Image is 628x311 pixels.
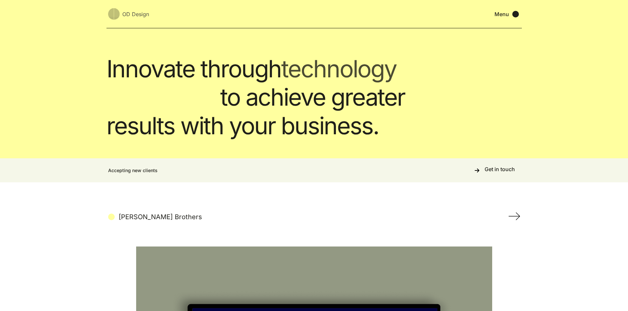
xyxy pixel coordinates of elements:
div: menu [494,11,520,17]
span: technology [281,54,396,83]
img: Slider Right Arrow [509,212,520,220]
h1: Innovate through to achieve greater results with your business. [106,55,436,140]
div: next slide [509,212,520,221]
div: OD Design [122,10,149,18]
div: Get in touch [485,166,515,173]
a: [PERSON_NAME] Brothers [108,214,202,220]
div: Accepting new clients [108,167,158,174]
div: [PERSON_NAME] Brothers [119,214,202,220]
a: OD Design [108,8,149,20]
div: Menu [494,11,509,17]
a: Get in touch [472,164,520,177]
